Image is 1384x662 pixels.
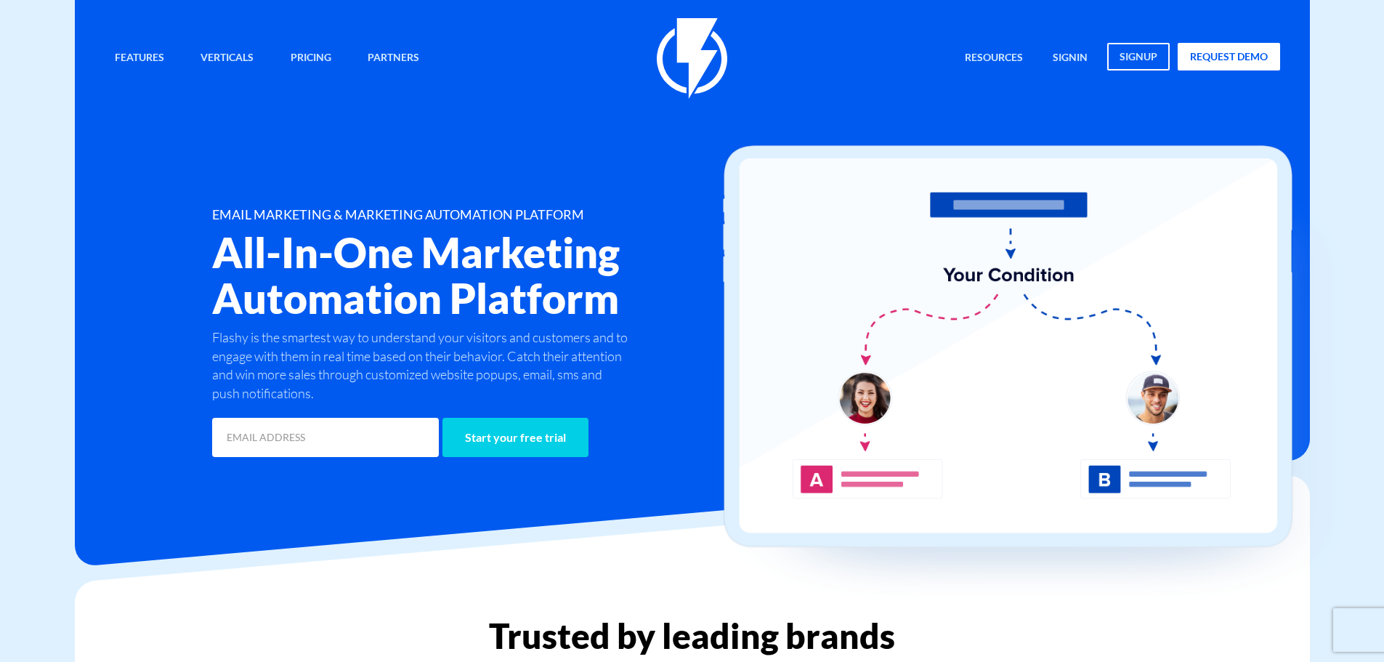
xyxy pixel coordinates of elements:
p: Flashy is the smartest way to understand your visitors and customers and to engage with them in r... [212,328,632,403]
input: EMAIL ADDRESS [212,418,439,457]
a: Verticals [190,43,264,74]
h2: Trusted by leading brands [75,617,1310,655]
a: Features [104,43,175,74]
h2: All-In-One Marketing Automation Platform [212,230,779,321]
a: request demo [1178,43,1280,70]
h1: EMAIL MARKETING & MARKETING AUTOMATION PLATFORM [212,208,779,222]
a: Partners [357,43,430,74]
a: signup [1107,43,1170,70]
a: signin [1042,43,1098,74]
a: Pricing [280,43,342,74]
a: Resources [954,43,1034,74]
input: Start your free trial [442,418,588,457]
